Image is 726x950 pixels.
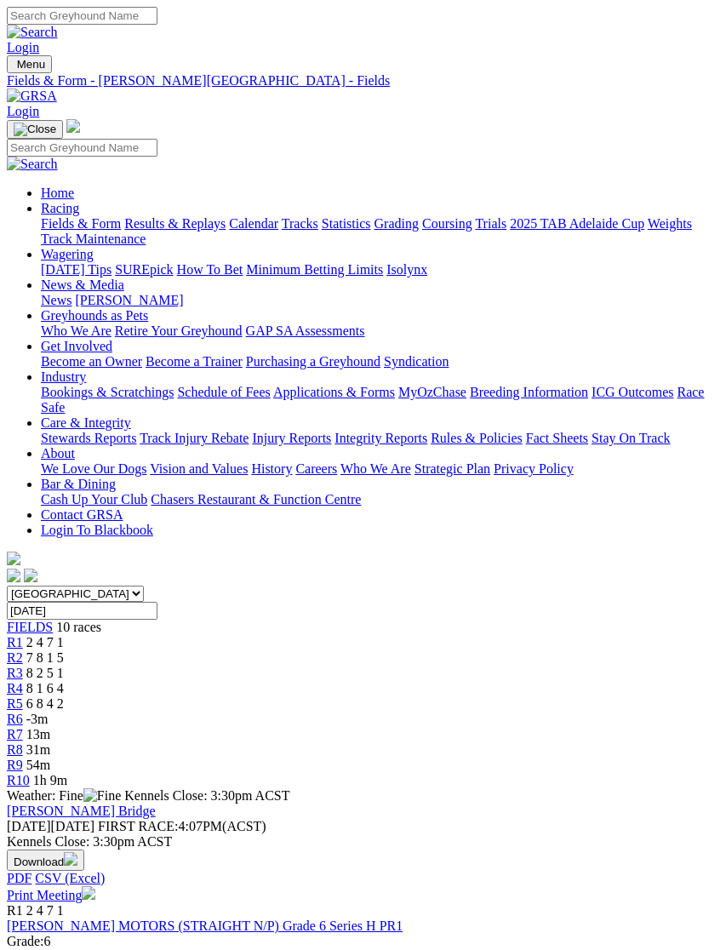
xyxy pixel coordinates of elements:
div: Get Involved [41,354,719,369]
a: Isolynx [386,262,427,277]
span: R1 [7,903,23,918]
span: -3m [26,712,49,726]
a: News & Media [41,278,124,292]
a: Stewards Reports [41,431,136,445]
a: R5 [7,696,23,711]
div: Wagering [41,262,719,278]
a: Fields & Form [41,216,121,231]
a: How To Bet [177,262,243,277]
div: Care & Integrity [41,431,719,446]
a: ICG Outcomes [592,385,673,399]
a: Breeding Information [470,385,588,399]
a: R9 [7,758,23,772]
a: PDF [7,871,31,885]
div: Download [7,871,719,886]
a: Login [7,40,39,54]
a: Grading [374,216,419,231]
a: Track Injury Rebate [140,431,249,445]
a: R2 [7,650,23,665]
a: Bookings & Scratchings [41,385,174,399]
a: History [251,461,292,476]
span: 2 4 7 1 [26,635,64,650]
div: News & Media [41,293,719,308]
span: 4:07PM(ACST) [98,819,266,833]
img: Search [7,25,58,40]
div: 6 [7,934,719,949]
button: Download [7,850,84,871]
input: Search [7,139,157,157]
a: About [41,446,75,461]
img: Search [7,157,58,172]
span: 10 races [56,620,101,634]
a: Greyhounds as Pets [41,308,148,323]
a: Vision and Values [150,461,248,476]
a: Care & Integrity [41,415,131,430]
img: Fine [83,788,121,804]
a: Applications & Forms [273,385,395,399]
span: 2 4 7 1 [26,903,64,918]
a: Strategic Plan [414,461,490,476]
span: 6 8 4 2 [26,696,64,711]
a: Trials [475,216,506,231]
span: 8 1 6 4 [26,681,64,695]
a: Privacy Policy [494,461,574,476]
img: download.svg [64,852,77,866]
a: Contact GRSA [41,507,123,522]
a: Get Involved [41,339,112,353]
a: Chasers Restaurant & Function Centre [151,492,361,506]
a: Rules & Policies [431,431,523,445]
a: 2025 TAB Adelaide Cup [510,216,644,231]
a: Schedule of Fees [177,385,270,399]
a: We Love Our Dogs [41,461,146,476]
a: Race Safe [41,385,704,415]
a: Statistics [322,216,371,231]
a: R7 [7,727,23,741]
a: Syndication [384,354,449,369]
span: 54m [26,758,50,772]
a: [PERSON_NAME] Bridge [7,804,156,818]
a: Print Meeting [7,888,95,902]
a: Tracks [282,216,318,231]
span: [DATE] [7,819,94,833]
div: Kennels Close: 3:30pm ACST [7,834,719,850]
img: twitter.svg [24,569,37,582]
a: R3 [7,666,23,680]
a: News [41,293,71,307]
span: 13m [26,727,50,741]
span: 1h 9m [33,773,67,787]
span: [DATE] [7,819,51,833]
img: facebook.svg [7,569,20,582]
a: FIELDS [7,620,53,634]
a: Home [41,186,74,200]
a: Purchasing a Greyhound [246,354,380,369]
a: Integrity Reports [334,431,427,445]
a: Fact Sheets [526,431,588,445]
a: Become an Owner [41,354,142,369]
a: R4 [7,681,23,695]
input: Search [7,7,157,25]
a: R8 [7,742,23,757]
span: R10 [7,773,30,787]
a: Minimum Betting Limits [246,262,383,277]
img: GRSA [7,89,57,104]
a: Stay On Track [592,431,670,445]
a: MyOzChase [398,385,466,399]
a: GAP SA Assessments [246,323,365,338]
a: Industry [41,369,86,384]
a: Weights [648,216,692,231]
span: Menu [17,58,45,71]
a: R6 [7,712,23,726]
a: [PERSON_NAME] MOTORS (STRAIGHT N/P) Grade 6 Series H PR1 [7,919,403,933]
span: 31m [26,742,50,757]
a: [DATE] Tips [41,262,111,277]
a: Careers [295,461,337,476]
img: logo-grsa-white.png [66,119,80,133]
span: 7 8 1 5 [26,650,64,665]
a: CSV (Excel) [35,871,105,885]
